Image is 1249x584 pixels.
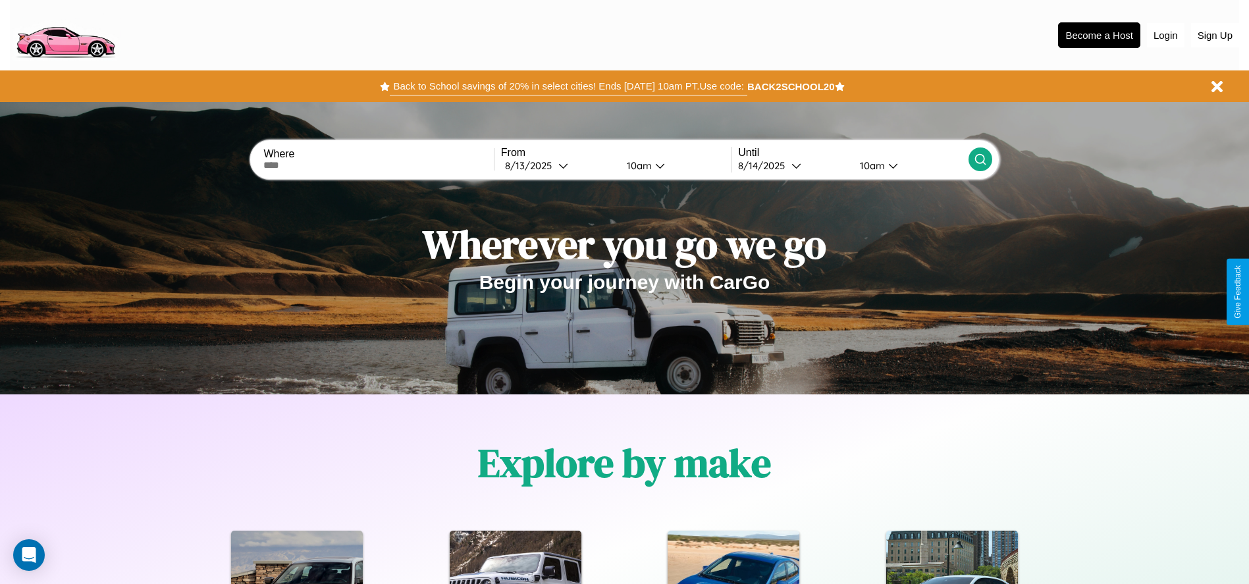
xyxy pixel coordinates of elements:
[10,7,120,61] img: logo
[1233,265,1242,319] div: Give Feedback
[390,77,747,95] button: Back to School savings of 20% in select cities! Ends [DATE] 10am PT.Use code:
[501,159,616,173] button: 8/13/2025
[13,539,45,571] div: Open Intercom Messenger
[478,436,771,490] h1: Explore by make
[849,159,969,173] button: 10am
[620,159,655,172] div: 10am
[853,159,888,172] div: 10am
[501,147,731,159] label: From
[1058,22,1140,48] button: Become a Host
[1191,23,1239,47] button: Sign Up
[505,159,558,172] div: 8 / 13 / 2025
[616,159,731,173] button: 10am
[738,159,791,172] div: 8 / 14 / 2025
[747,81,835,92] b: BACK2SCHOOL20
[1147,23,1184,47] button: Login
[738,147,968,159] label: Until
[263,148,493,160] label: Where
